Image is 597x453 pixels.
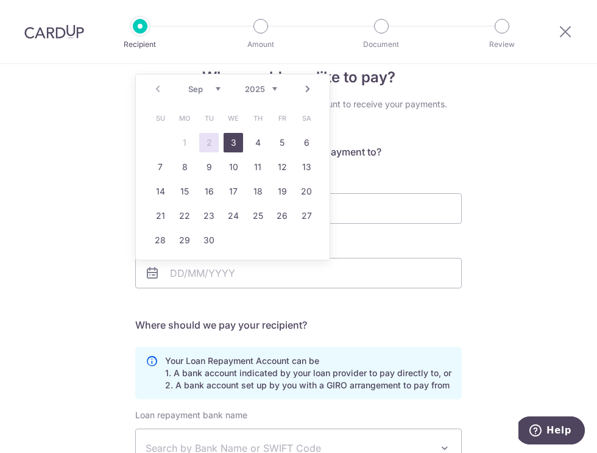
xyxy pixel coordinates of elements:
[347,38,415,51] p: Document
[135,258,462,288] input: DD/MM/YYYY
[297,133,316,152] a: 6
[272,206,292,226] a: 26
[199,109,219,128] span: Tuesday
[28,9,53,20] span: Help
[175,230,194,250] a: 29
[297,206,316,226] a: 27
[150,206,170,226] a: 21
[518,416,585,447] iframe: Opens a widget where you can find more information
[300,82,315,96] a: Next
[24,24,84,39] img: CardUp
[224,109,243,128] span: Wednesday
[248,206,267,226] a: 25
[248,133,267,152] a: 4
[199,182,219,201] a: 16
[272,182,292,201] a: 19
[468,38,536,51] p: Review
[175,206,194,226] a: 22
[165,355,451,391] p: Your Loan Repayment Account can be 1. A bank account indicated by your loan provider to pay direc...
[135,66,462,88] h4: Who would you like to pay?
[175,157,194,177] a: 8
[272,133,292,152] a: 5
[224,182,243,201] a: 17
[150,109,170,128] span: Sunday
[224,157,243,177] a: 10
[224,133,243,152] a: 3
[297,109,316,128] span: Saturday
[150,230,170,250] a: 28
[248,109,267,128] span: Thursday
[175,182,194,201] a: 15
[175,109,194,128] span: Monday
[272,109,292,128] span: Friday
[224,206,243,226] a: 24
[150,157,170,177] a: 7
[272,157,292,177] a: 12
[199,230,219,250] a: 30
[150,182,170,201] a: 14
[248,182,267,201] a: 18
[135,409,247,421] label: Loan repayment bank name
[199,133,219,152] a: 2
[297,157,316,177] a: 13
[248,157,267,177] a: 11
[297,182,316,201] a: 20
[106,38,174,51] p: Recipient
[227,38,295,51] p: Amount
[199,206,219,226] a: 23
[199,157,219,177] a: 9
[135,318,462,332] h5: Where should we pay your recipient?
